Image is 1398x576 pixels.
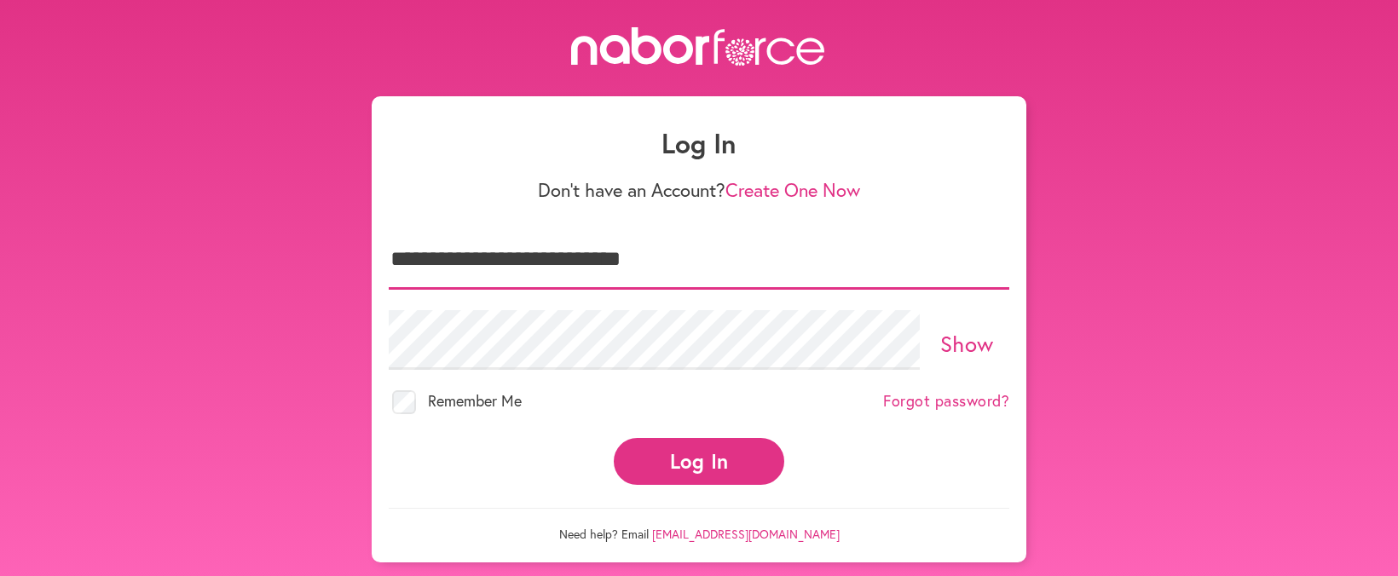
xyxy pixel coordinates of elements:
[614,438,784,485] button: Log In
[428,390,522,411] span: Remember Me
[389,127,1009,159] h1: Log In
[389,179,1009,201] p: Don't have an Account?
[940,329,994,358] a: Show
[883,392,1009,411] a: Forgot password?
[725,177,860,202] a: Create One Now
[652,526,840,542] a: [EMAIL_ADDRESS][DOMAIN_NAME]
[389,508,1009,542] p: Need help? Email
